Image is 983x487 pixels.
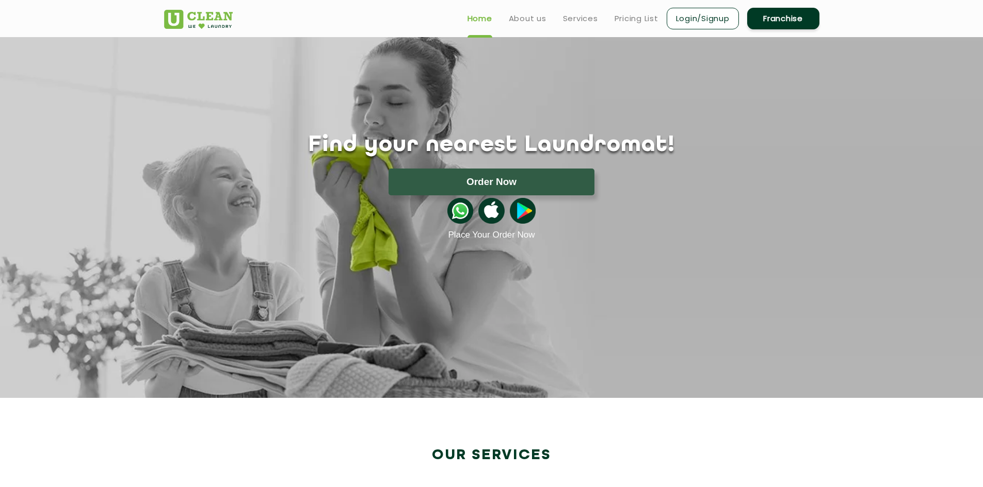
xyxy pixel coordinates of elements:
img: UClean Laundry and Dry Cleaning [164,10,233,29]
a: Franchise [747,8,819,29]
a: Services [563,12,598,25]
h2: Our Services [164,447,819,464]
a: Home [468,12,492,25]
a: About us [509,12,546,25]
button: Order Now [389,169,594,195]
a: Place Your Order Now [448,230,535,240]
a: Login/Signup [667,8,739,29]
img: whatsappicon.png [447,198,473,224]
a: Pricing List [615,12,658,25]
img: playstoreicon.png [510,198,536,224]
h1: Find your nearest Laundromat! [156,132,827,158]
img: apple-icon.png [478,198,504,224]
